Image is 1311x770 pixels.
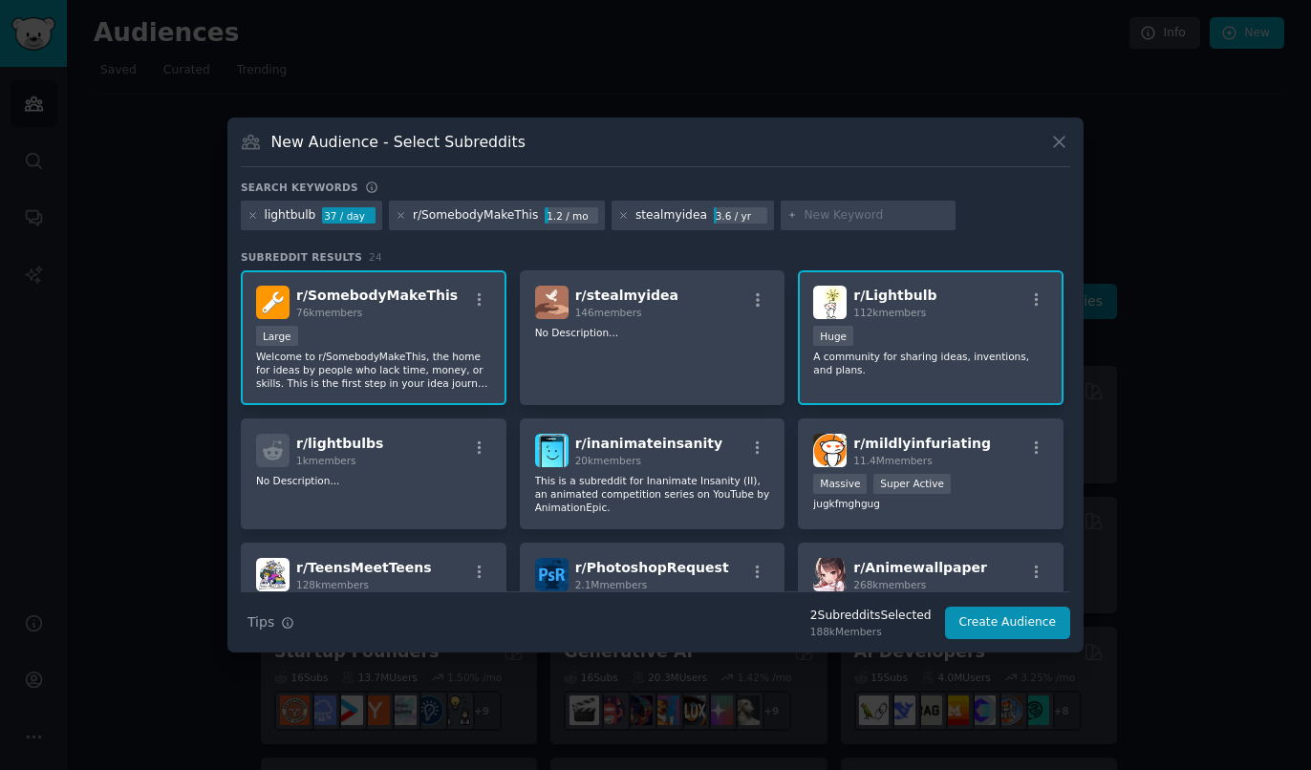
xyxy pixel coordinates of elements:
span: r/ mildlyinfuriating [853,436,991,451]
span: r/ Lightbulb [853,288,936,303]
div: Large [256,326,298,346]
img: stealmyidea [535,286,569,319]
p: Welcome to r/SomebodyMakeThis, the home for ideas by people who lack time, money, or skills. This... [256,350,491,390]
span: 128k members [296,579,369,590]
input: New Keyword [804,207,949,225]
div: stealmyidea [635,207,707,225]
span: r/ inanimateinsanity [575,436,722,451]
p: No Description... [535,326,770,339]
span: 2.1M members [575,579,648,590]
div: Super Active [873,474,951,494]
div: Huge [813,326,853,346]
span: 24 [369,251,382,263]
div: 1.2 / mo [545,207,598,225]
img: Lightbulb [813,286,847,319]
h3: Search keywords [241,181,358,194]
div: r/SomebodyMakeThis [413,207,539,225]
img: Animewallpaper [813,558,847,591]
span: 112k members [853,307,926,318]
button: Create Audience [945,607,1071,639]
span: 146 members [575,307,642,318]
span: r/ stealmyidea [575,288,678,303]
span: 20k members [575,455,641,466]
span: r/ lightbulbs [296,436,383,451]
span: r/ Animewallpaper [853,560,987,575]
div: 2 Subreddit s Selected [810,608,932,625]
span: r/ PhotoshopRequest [575,560,729,575]
div: lightbulb [265,207,316,225]
div: 37 / day [322,207,376,225]
span: Tips [247,612,274,632]
img: mildlyinfuriating [813,434,847,467]
span: 76k members [296,307,362,318]
p: jugkfmghgug [813,497,1048,510]
p: A community for sharing ideas, inventions, and plans. [813,350,1048,376]
button: Tips [241,606,301,639]
span: r/ SomebodyMakeThis [296,288,458,303]
img: inanimateinsanity [535,434,569,467]
span: 1k members [296,455,356,466]
div: Massive [813,474,867,494]
div: 188k Members [810,625,932,638]
div: 3.6 / yr [714,207,767,225]
img: SomebodyMakeThis [256,286,290,319]
span: Subreddit Results [241,250,362,264]
span: 268k members [853,579,926,590]
p: This is a subreddit for Inanimate Insanity (II), an animated competition series on YouTube by Ani... [535,474,770,514]
p: No Description... [256,474,491,487]
img: PhotoshopRequest [535,558,569,591]
span: r/ TeensMeetTeens [296,560,432,575]
span: 11.4M members [853,455,932,466]
h3: New Audience - Select Subreddits [271,132,526,152]
img: TeensMeetTeens [256,558,290,591]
